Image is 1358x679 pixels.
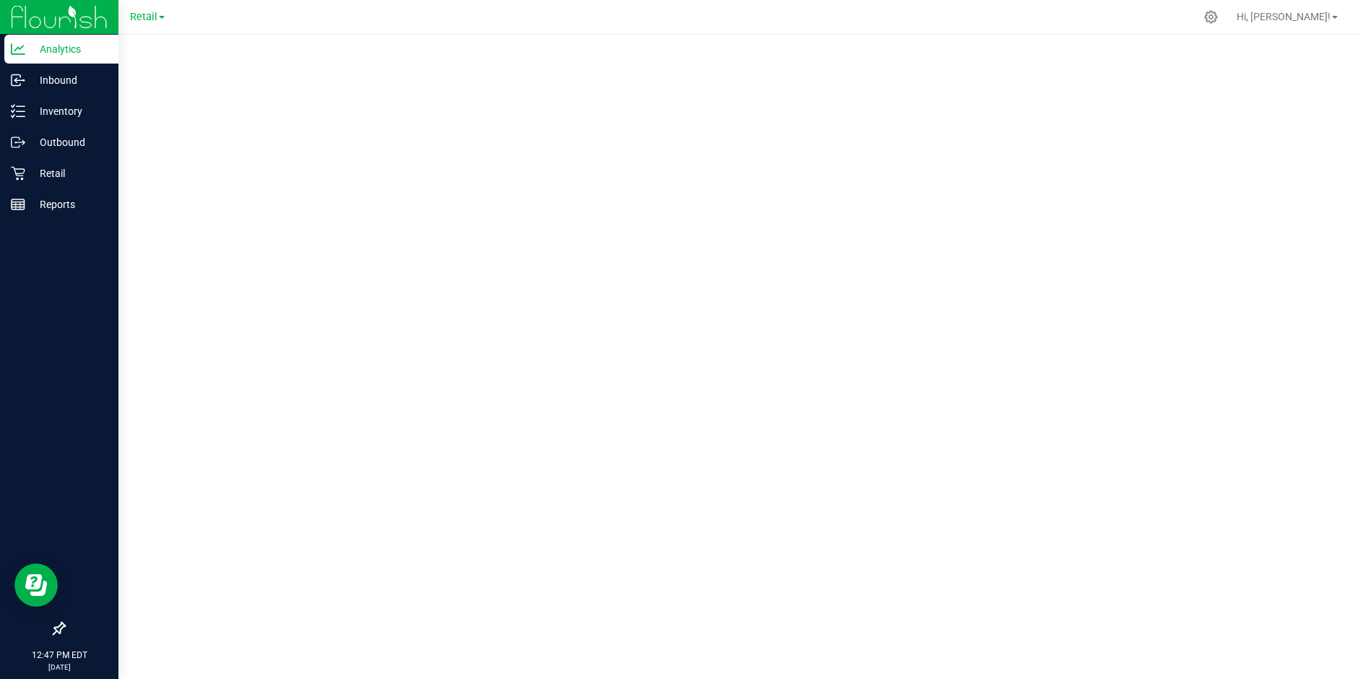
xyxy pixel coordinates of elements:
p: Outbound [25,134,112,151]
inline-svg: Outbound [11,135,25,150]
inline-svg: Reports [11,197,25,212]
p: Reports [25,196,112,213]
inline-svg: Retail [11,166,25,181]
iframe: Resource center [14,563,58,607]
span: Hi, [PERSON_NAME]! [1237,11,1331,22]
inline-svg: Inbound [11,73,25,87]
p: [DATE] [7,662,112,672]
p: Retail [25,165,112,182]
span: Retail [130,11,157,23]
inline-svg: Analytics [11,42,25,56]
p: Inbound [25,72,112,89]
p: Inventory [25,103,112,120]
inline-svg: Inventory [11,104,25,118]
p: Analytics [25,40,112,58]
p: 12:47 PM EDT [7,649,112,662]
div: Manage settings [1202,10,1220,24]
